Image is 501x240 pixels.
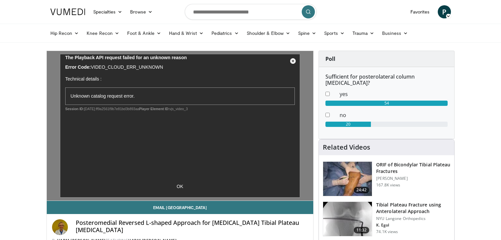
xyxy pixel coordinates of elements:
a: Specialties [89,5,126,18]
a: Hip Recon [46,27,83,40]
h4: Posteromedial Reversed L-shaped Approach for [MEDICAL_DATA] Tibial Plateau [MEDICAL_DATA] [76,219,308,233]
a: 11:32 Tibial Plateau Fracture using Anterolateral Approach NYU Langone Orthopedics K. Egol 74.1K ... [323,202,450,236]
h6: Sufficient for posterolateral column [MEDICAL_DATA]? [325,74,448,86]
p: 74.1K views [376,229,398,234]
a: Business [378,27,412,40]
p: 167.8K views [376,182,400,188]
div: 54 [325,101,448,106]
a: Hand & Wrist [165,27,208,40]
a: Knee Recon [83,27,123,40]
p: NYU Langone Orthopedics [376,216,450,221]
video-js: Video Player [47,51,314,201]
input: Search topics, interventions [185,4,317,20]
span: 24:42 [354,187,370,193]
a: Sports [320,27,348,40]
h3: ORIF of Bicondylar Tibial Plateau Fractures [376,161,450,175]
a: Shoulder & Elbow [243,27,294,40]
strong: Poll [325,55,335,62]
div: 20 [325,122,371,127]
span: 11:32 [354,227,370,233]
a: Foot & Ankle [123,27,165,40]
dd: no [335,111,453,119]
a: Spine [294,27,320,40]
p: K. Egol [376,223,450,228]
a: Email [GEOGRAPHIC_DATA] [47,201,314,214]
a: P [438,5,451,18]
dd: yes [335,90,453,98]
a: Browse [126,5,156,18]
h3: Tibial Plateau Fracture using Anterolateral Approach [376,202,450,215]
p: [PERSON_NAME] [376,176,450,181]
img: 9nZFQMepuQiumqNn4xMDoxOjBzMTt2bJ.150x105_q85_crop-smart_upscale.jpg [323,202,372,236]
a: 24:42 ORIF of Bicondylar Tibial Plateau Fractures [PERSON_NAME] 167.8K views [323,161,450,196]
img: Avatar [52,219,68,235]
a: Pediatrics [208,27,243,40]
img: VuMedi Logo [50,9,85,15]
img: Levy_Tib_Plat_100000366_3.jpg.150x105_q85_crop-smart_upscale.jpg [323,162,372,196]
h4: Related Videos [323,143,370,151]
a: Favorites [406,5,434,18]
a: Trauma [348,27,378,40]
